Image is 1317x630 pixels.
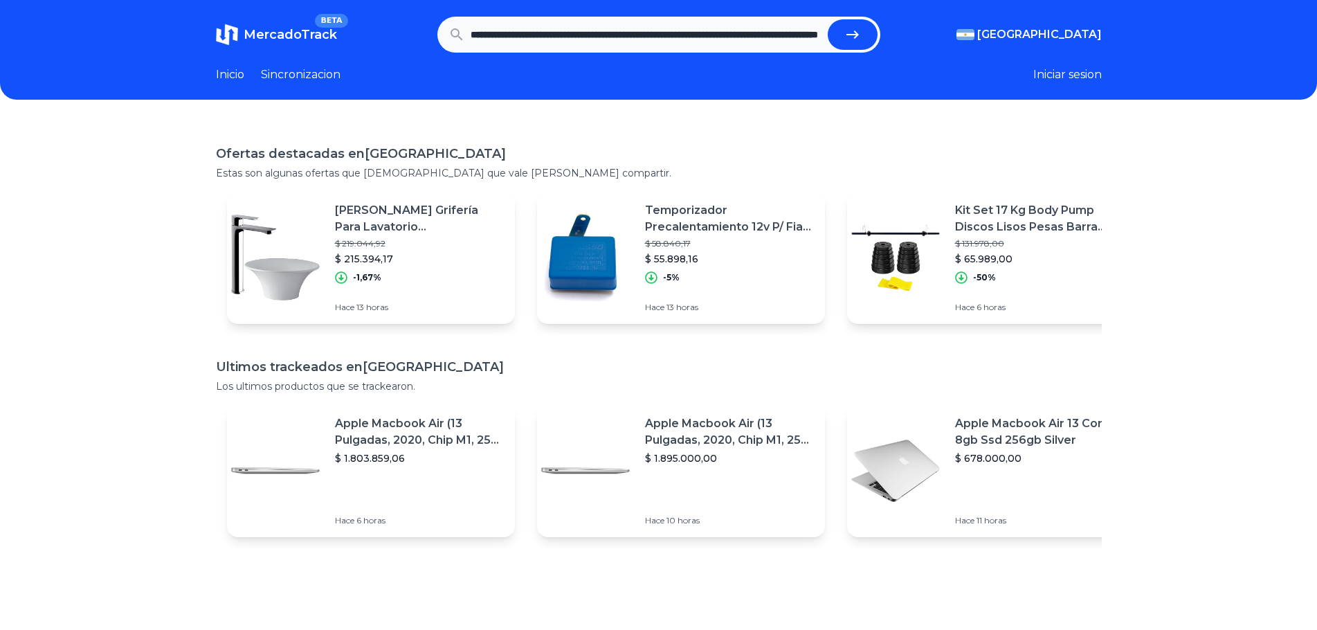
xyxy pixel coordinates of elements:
img: Featured image [227,422,324,519]
p: $ 55.898,16 [645,252,814,266]
p: Hace 6 horas [955,302,1124,313]
p: -1,67% [353,272,381,283]
span: BETA [315,14,347,28]
p: Apple Macbook Air 13 Core I5 8gb Ssd 256gb Silver [955,415,1124,449]
p: $ 215.394,17 [335,252,504,266]
h1: Ofertas destacadas en [GEOGRAPHIC_DATA] [216,144,1102,163]
span: MercadoTrack [244,27,337,42]
img: Argentina [956,29,974,40]
p: Kit Set 17 Kg Body Pump Discos Lisos Pesas Barra Combo [955,202,1124,235]
img: Featured image [537,209,634,306]
button: Iniciar sesion [1033,66,1102,83]
img: Featured image [227,209,324,306]
p: Estas son algunas ofertas que [DEMOGRAPHIC_DATA] que vale [PERSON_NAME] compartir. [216,166,1102,180]
p: [PERSON_NAME] Grifería Para Lavatorio Monocomando Alto 181.02/d9 Acabado Brillante Color Cromo [335,202,504,235]
p: $ 219.044,92 [335,238,504,249]
p: Hace 13 horas [645,302,814,313]
span: [GEOGRAPHIC_DATA] [977,26,1102,43]
p: $ 65.989,00 [955,252,1124,266]
p: $ 131.978,00 [955,238,1124,249]
p: Los ultimos productos que se trackearon. [216,379,1102,393]
a: Featured imageKit Set 17 Kg Body Pump Discos Lisos Pesas Barra Combo$ 131.978,00$ 65.989,00-50%Ha... [847,191,1135,324]
img: Featured image [847,422,944,519]
p: $ 1.895.000,00 [645,451,814,465]
img: Featured image [847,209,944,306]
img: MercadoTrack [216,24,238,46]
a: Featured imageTemporizador Precalentamiento 12v P/ Fiat Peugeot Nosso Tpds$ 58.840,17$ 55.898,16-... [537,191,825,324]
p: $ 1.803.859,06 [335,451,504,465]
a: Featured imageApple Macbook Air 13 Core I5 8gb Ssd 256gb Silver$ 678.000,00Hace 11 horas [847,404,1135,537]
img: Featured image [537,422,634,519]
p: $ 58.840,17 [645,238,814,249]
a: Sincronizacion [261,66,340,83]
a: Featured imageApple Macbook Air (13 Pulgadas, 2020, Chip M1, 256 Gb De Ssd, 8 Gb De Ram) - Plata$... [537,404,825,537]
p: Apple Macbook Air (13 Pulgadas, 2020, Chip M1, 256 Gb De Ssd, 8 Gb De Ram) - Plata [335,415,504,449]
p: Hace 6 horas [335,515,504,526]
button: [GEOGRAPHIC_DATA] [956,26,1102,43]
p: -50% [973,272,996,283]
p: Temporizador Precalentamiento 12v P/ Fiat Peugeot Nosso Tpds [645,202,814,235]
h1: Ultimos trackeados en [GEOGRAPHIC_DATA] [216,357,1102,377]
p: $ 678.000,00 [955,451,1124,465]
p: -5% [663,272,680,283]
a: MercadoTrackBETA [216,24,337,46]
p: Hace 10 horas [645,515,814,526]
a: Inicio [216,66,244,83]
p: Apple Macbook Air (13 Pulgadas, 2020, Chip M1, 256 Gb De Ssd, 8 Gb De Ram) - Plata [645,415,814,449]
a: Featured imageApple Macbook Air (13 Pulgadas, 2020, Chip M1, 256 Gb De Ssd, 8 Gb De Ram) - Plata$... [227,404,515,537]
p: Hace 11 horas [955,515,1124,526]
a: Featured image[PERSON_NAME] Grifería Para Lavatorio Monocomando Alto 181.02/d9 Acabado Brillante ... [227,191,515,324]
p: Hace 13 horas [335,302,504,313]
